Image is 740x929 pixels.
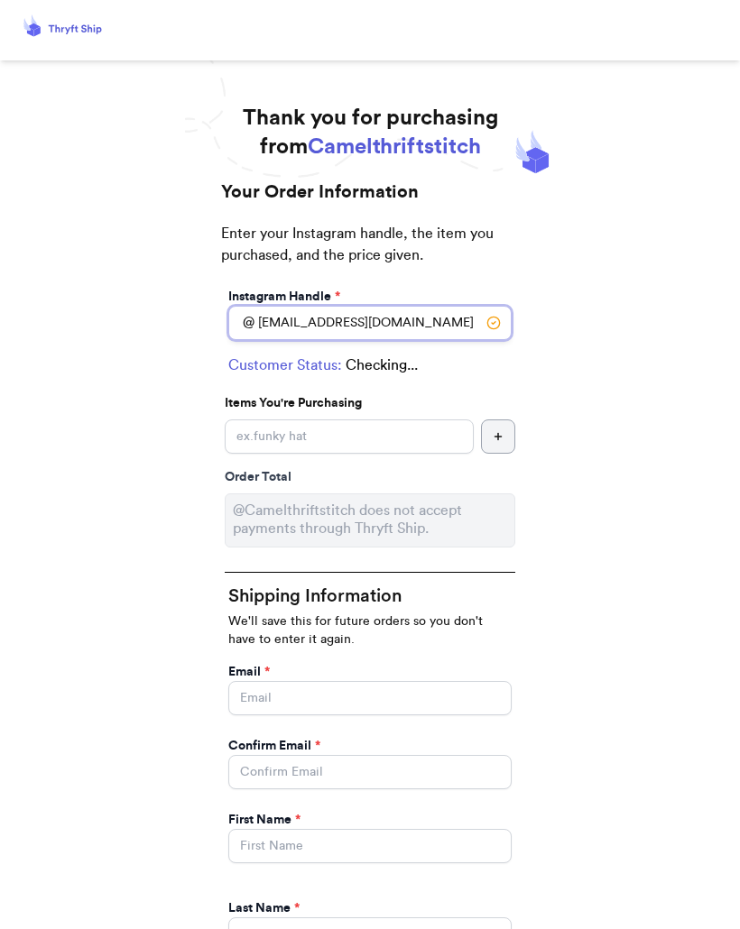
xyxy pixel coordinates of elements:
input: ex.funky hat [225,419,474,454]
h2: Shipping Information [228,584,512,609]
input: First Name [228,829,512,863]
div: Order Total [225,468,515,486]
label: First Name [228,811,301,829]
h1: Thank you for purchasing from [243,104,498,161]
span: Camelthriftstitch [308,136,481,158]
p: We'll save this for future orders so you don't have to enter it again. [228,612,512,648]
div: @ [228,306,254,340]
label: Email [228,663,270,681]
input: Confirm Email [228,755,512,789]
span: Checking... [346,354,418,376]
h2: Your Order Information [221,179,519,223]
label: Instagram Handle [228,288,340,306]
p: Enter your Instagram handle, the item you purchased, and the price given. [221,223,519,284]
p: Items You're Purchasing [225,394,515,412]
span: Customer Status: [228,354,342,376]
input: Email [228,681,512,715]
label: Confirm Email [228,737,320,755]
label: Last Name [228,899,300,917]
